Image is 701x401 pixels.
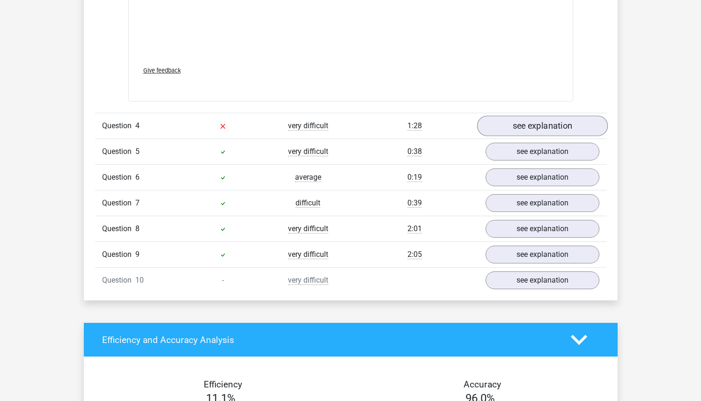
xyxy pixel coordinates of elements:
span: very difficult [288,147,328,156]
a: see explanation [477,116,607,136]
span: Question [102,275,135,286]
span: 4 [135,121,140,130]
h4: Efficiency and Accuracy Analysis [102,335,557,345]
a: see explanation [486,220,599,238]
span: Question [102,146,135,157]
span: average [295,173,321,182]
span: Question [102,172,135,183]
h4: Accuracy [362,379,603,390]
a: see explanation [486,143,599,160]
h4: Efficiency [102,379,344,390]
span: 10 [135,276,144,284]
span: 7 [135,198,140,207]
a: see explanation [486,168,599,186]
span: 0:39 [407,198,422,208]
span: Question [102,249,135,260]
span: 2:05 [407,250,422,259]
span: very difficult [288,250,328,259]
a: see explanation [486,194,599,212]
span: Question [102,120,135,131]
span: 5 [135,147,140,156]
span: 9 [135,250,140,259]
div: - [180,275,266,286]
span: Question [102,223,135,234]
span: 0:19 [407,173,422,182]
span: very difficult [288,121,328,131]
span: 8 [135,224,140,233]
span: 0:38 [407,147,422,156]
span: 6 [135,173,140,182]
span: 1:28 [407,121,422,131]
a: see explanation [486,271,599,289]
span: very difficult [288,224,328,233]
span: very difficult [288,276,328,285]
span: Question [102,197,135,209]
a: see explanation [486,246,599,263]
span: difficult [295,198,320,208]
span: 2:01 [407,224,422,233]
span: Give feedback [143,67,181,74]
